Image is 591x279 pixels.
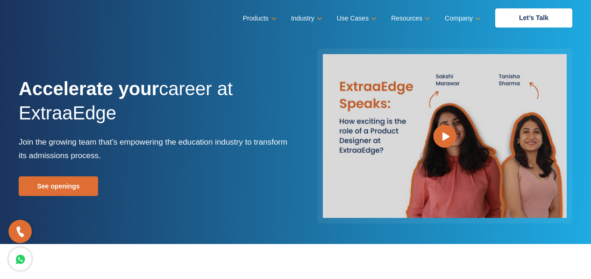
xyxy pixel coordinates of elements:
a: See openings [19,176,98,196]
a: Resources [391,12,428,25]
h1: career at ExtraaEdge [19,77,289,135]
a: Company [445,12,479,25]
strong: Accelerate your [19,78,159,99]
a: Use Cases [337,12,375,25]
a: Let’s Talk [495,8,572,28]
a: Industry [291,12,320,25]
p: Join the growing team that’s empowering the education industry to transform its admissions process. [19,135,289,162]
a: Products [243,12,275,25]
